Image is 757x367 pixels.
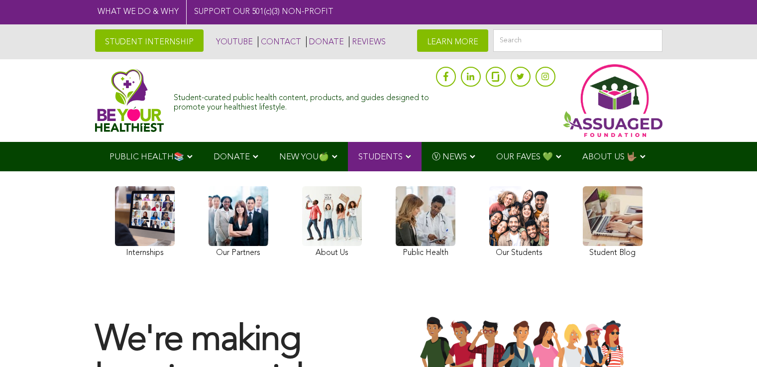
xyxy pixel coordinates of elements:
[417,29,488,52] a: LEARN MORE
[95,142,662,171] div: Navigation Menu
[496,153,553,161] span: OUR FAVES 💚
[563,64,662,137] img: Assuaged App
[109,153,184,161] span: PUBLIC HEALTH📚
[95,29,204,52] a: STUDENT INTERNSHIP
[349,36,386,47] a: REVIEWS
[174,89,431,113] div: Student-curated public health content, products, and guides designed to promote your healthiest l...
[493,29,662,52] input: Search
[306,36,344,47] a: DONATE
[492,72,499,82] img: glassdoor
[95,69,164,132] img: Assuaged
[258,36,301,47] a: CONTACT
[279,153,329,161] span: NEW YOU🍏
[582,153,637,161] span: ABOUT US 🤟🏽
[214,153,250,161] span: DONATE
[432,153,467,161] span: Ⓥ NEWS
[214,36,253,47] a: YOUTUBE
[358,153,403,161] span: STUDENTS
[707,319,757,367] iframe: Chat Widget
